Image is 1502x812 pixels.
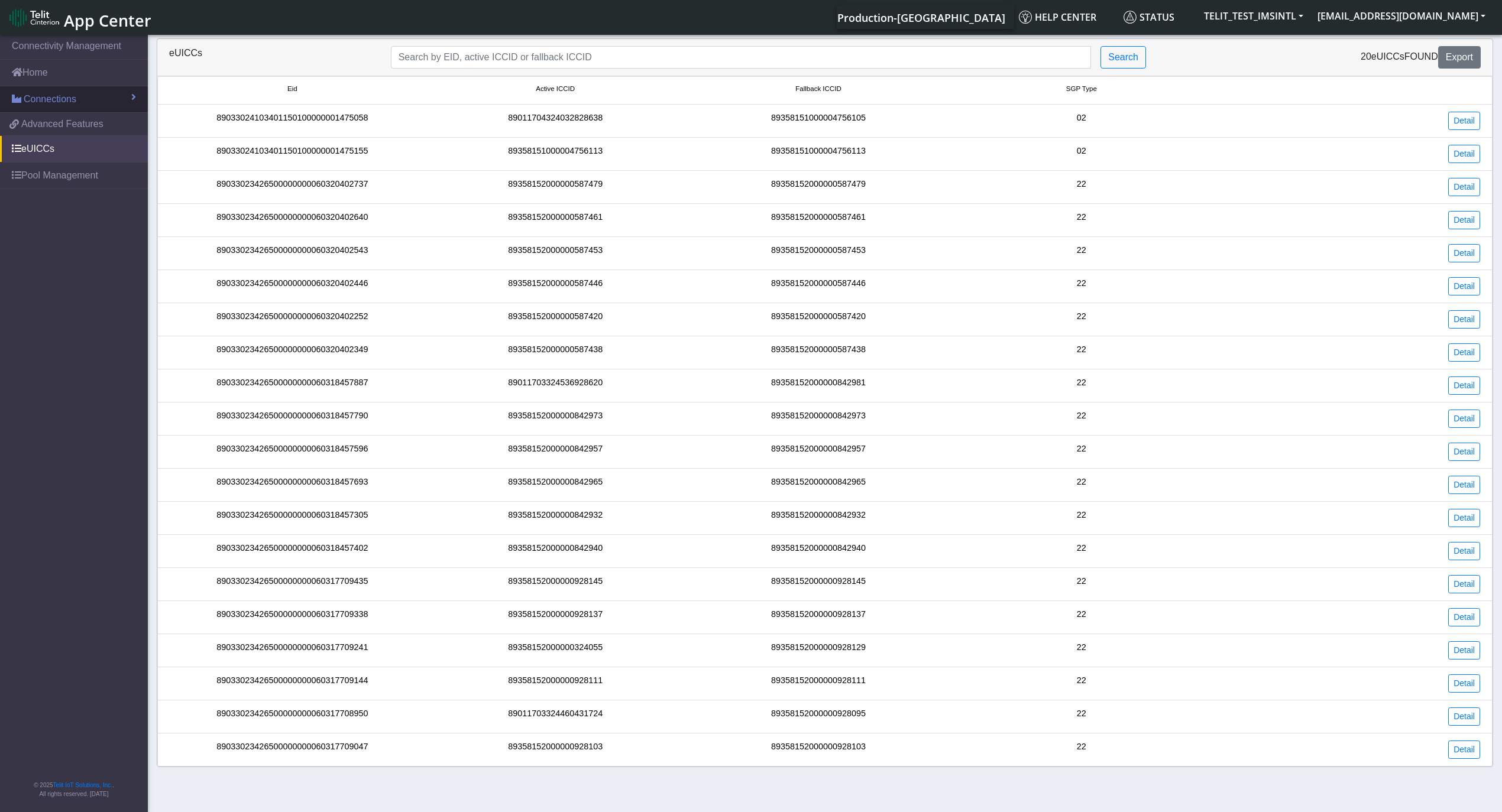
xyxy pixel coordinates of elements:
a: Detail [1448,145,1480,163]
div: 22 [950,343,1213,362]
div: 89358151000004756105 [687,112,950,130]
span: Fallback ICCID [795,84,841,94]
div: 89358152000000842940 [424,542,687,560]
img: logo-telit-cinterion-gw-new.png [9,8,59,27]
span: Export [1446,52,1473,62]
div: 89011703324460431724 [424,707,687,726]
div: 89358152000000842932 [687,509,950,527]
a: Telit IoT Solutions, Inc. [53,782,112,788]
div: 89358152000000842965 [424,476,687,494]
a: Detail [1448,740,1480,759]
div: 89358152000000842973 [687,410,950,428]
div: 89033024103401150100000001475058 [161,112,424,130]
div: 89033024103401150100000001475155 [161,145,424,163]
button: TELIT_TEST_IMSINTL [1197,5,1310,27]
input: Search... [391,46,1092,69]
div: 89011704324032828638 [424,112,687,130]
span: Advanced Features [21,117,103,131]
span: Eid [287,84,297,94]
div: 89011703324536928620 [424,376,687,395]
div: 89358152000000324055 [424,641,687,660]
div: 89358152000000587479 [424,178,687,196]
a: Detail [1448,608,1480,626]
button: Export [1438,46,1481,69]
a: Detail [1448,443,1480,461]
a: Detail [1448,244,1480,262]
div: 22 [950,178,1213,196]
div: 89358152000000928111 [424,674,687,693]
div: 89358152000000928095 [687,707,950,726]
div: 89358152000000928129 [687,641,950,660]
a: Detail [1448,674,1480,693]
a: Detail [1448,277,1480,295]
a: Detail [1448,641,1480,660]
span: App Center [64,9,151,31]
button: Search [1100,46,1146,69]
div: 89358152000000842932 [424,509,687,527]
div: 89033023426500000000060317708950 [161,707,424,726]
a: Detail [1448,410,1480,428]
div: 22 [950,443,1213,461]
div: 89033023426500000000060317709435 [161,575,424,593]
span: Connections [24,92,76,106]
div: 89033023426500000000060317709338 [161,608,424,626]
span: SGP Type [1066,84,1097,94]
div: 89033023426500000000060317709144 [161,674,424,693]
span: Status [1124,11,1174,24]
div: 89358152000000928111 [687,674,950,693]
div: 89033023426500000000060317709047 [161,740,424,759]
div: 89358151000004756113 [687,145,950,163]
div: 89358152000000928103 [687,740,950,759]
div: 89033023426500000000060318457596 [161,443,424,461]
div: 22 [950,410,1213,428]
div: 89033023426500000000060320402446 [161,277,424,295]
span: Help center [1019,11,1096,24]
div: 22 [950,376,1213,395]
a: Status [1119,5,1197,29]
div: 02 [950,145,1213,163]
div: 89358151000004756113 [424,145,687,163]
a: Detail [1448,509,1480,527]
a: Detail [1448,476,1480,494]
div: 22 [950,211,1213,229]
div: 89358152000000587438 [424,343,687,362]
div: 22 [950,575,1213,593]
div: 89358152000000842957 [424,443,687,461]
div: 89358152000000928137 [424,608,687,626]
a: Detail [1448,211,1480,229]
div: 89033023426500000000060318457887 [161,376,424,395]
div: 89033023426500000000060318457402 [161,542,424,560]
a: Detail [1448,310,1480,329]
a: Your current platform instance [837,5,1005,29]
div: 22 [950,674,1213,693]
a: Detail [1448,112,1480,130]
a: Detail [1448,178,1480,196]
img: status.svg [1124,11,1137,24]
div: 02 [950,112,1213,130]
div: 89033023426500000000060318457305 [161,509,424,527]
div: 22 [950,277,1213,295]
div: eUICCs [160,46,382,69]
div: 89033023426500000000060318457790 [161,410,424,428]
div: 89358152000000842965 [687,476,950,494]
img: knowledge.svg [1019,11,1032,24]
span: Active ICCID [536,84,575,94]
a: Detail [1448,376,1480,395]
button: [EMAIL_ADDRESS][DOMAIN_NAME] [1310,5,1493,27]
div: 89358152000000842973 [424,410,687,428]
a: Help center [1014,5,1119,29]
div: 89358152000000587453 [687,244,950,262]
div: 89033023426500000000060320402640 [161,211,424,229]
div: 22 [950,608,1213,626]
div: 89358152000000587461 [424,211,687,229]
a: Detail [1448,707,1480,726]
div: 89358152000000928103 [424,740,687,759]
span: 20 [1361,51,1371,61]
div: 89033023426500000000060318457693 [161,476,424,494]
div: 89033023426500000000060320402737 [161,178,424,196]
span: eUICCs [1371,51,1404,61]
div: 89358152000000587461 [687,211,950,229]
div: 89033023426500000000060320402543 [161,244,424,262]
div: 22 [950,542,1213,560]
div: 89358152000000587438 [687,343,950,362]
